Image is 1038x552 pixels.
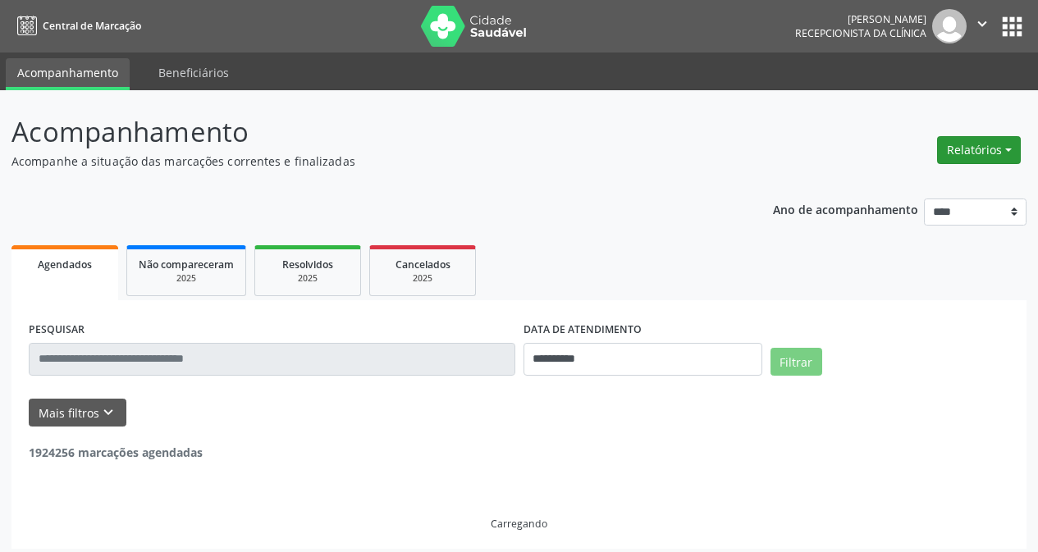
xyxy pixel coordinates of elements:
[43,19,141,33] span: Central de Marcação
[795,26,926,40] span: Recepcionista da clínica
[29,445,203,460] strong: 1924256 marcações agendadas
[998,12,1027,41] button: apps
[147,58,240,87] a: Beneficiários
[932,9,967,43] img: img
[491,517,547,531] div: Carregando
[139,272,234,285] div: 2025
[396,258,450,271] span: Cancelados
[773,198,918,219] p: Ano de acompanhamento
[6,58,130,90] a: Acompanhamento
[382,272,464,285] div: 2025
[524,317,642,343] label: DATA DE ATENDIMENTO
[11,112,722,153] p: Acompanhamento
[11,153,722,170] p: Acompanhe a situação das marcações correntes e finalizadas
[795,12,926,26] div: [PERSON_NAME]
[29,317,85,343] label: PESQUISAR
[29,399,126,427] button: Mais filtroskeyboard_arrow_down
[99,404,117,422] i: keyboard_arrow_down
[38,258,92,271] span: Agendados
[770,348,822,376] button: Filtrar
[937,136,1021,164] button: Relatórios
[139,258,234,271] span: Não compareceram
[973,15,991,33] i: 
[282,258,333,271] span: Resolvidos
[11,12,141,39] a: Central de Marcação
[267,272,349,285] div: 2025
[967,9,998,43] button: 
